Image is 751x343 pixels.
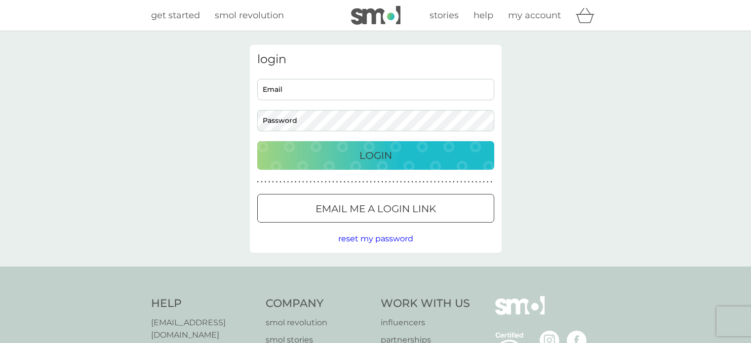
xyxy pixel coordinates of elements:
p: ● [321,180,323,185]
p: ● [427,180,429,185]
p: ● [302,180,304,185]
p: ● [328,180,330,185]
p: ● [291,180,293,185]
a: stories [430,8,459,23]
p: ● [287,180,289,185]
a: smol revolution [215,8,284,23]
p: ● [261,180,263,185]
p: ● [317,180,319,185]
a: get started [151,8,200,23]
p: ● [295,180,297,185]
p: ● [374,180,376,185]
p: ● [441,180,443,185]
p: ● [404,180,406,185]
button: Email me a login link [257,194,494,223]
p: ● [415,180,417,185]
a: help [474,8,493,23]
span: get started [151,10,200,21]
p: ● [411,180,413,185]
p: Email me a login link [316,201,436,217]
p: ● [449,180,451,185]
p: ● [472,180,474,185]
p: ● [419,180,421,185]
span: my account [508,10,561,21]
p: Login [359,148,392,163]
p: ● [468,180,470,185]
p: ● [340,180,342,185]
p: ● [325,180,327,185]
span: smol revolution [215,10,284,21]
p: ● [423,180,425,185]
p: ● [445,180,447,185]
p: ● [389,180,391,185]
p: ● [490,180,492,185]
img: smol [495,296,545,330]
div: basket [576,5,600,25]
h3: login [257,52,494,67]
a: [EMAIL_ADDRESS][DOMAIN_NAME] [151,316,256,342]
p: ● [272,180,274,185]
p: ● [378,180,380,185]
p: ● [464,180,466,185]
p: ● [457,180,459,185]
p: ● [385,180,387,185]
p: ● [381,180,383,185]
p: ● [265,180,267,185]
span: stories [430,10,459,21]
a: smol revolution [266,316,371,329]
span: reset my password [338,234,413,243]
p: ● [355,180,357,185]
p: ● [348,180,350,185]
p: ● [298,180,300,185]
a: influencers [381,316,470,329]
button: reset my password [338,232,413,245]
p: ● [483,180,485,185]
p: ● [400,180,402,185]
p: ● [438,180,440,185]
p: ● [332,180,334,185]
img: smol [351,6,400,25]
p: ● [408,180,410,185]
p: ● [344,180,346,185]
h4: Help [151,296,256,311]
p: ● [310,180,312,185]
p: ● [475,180,477,185]
p: ● [276,180,278,185]
p: ● [306,180,308,185]
p: ● [314,180,316,185]
p: ● [460,180,462,185]
button: Login [257,141,494,170]
p: ● [283,180,285,185]
span: help [474,10,493,21]
p: ● [370,180,372,185]
p: ● [487,180,489,185]
h4: Work With Us [381,296,470,311]
p: ● [279,180,281,185]
p: ● [336,180,338,185]
p: ● [257,180,259,185]
p: ● [430,180,432,185]
p: ● [366,180,368,185]
p: ● [268,180,270,185]
p: ● [396,180,398,185]
p: ● [362,180,364,185]
p: ● [351,180,353,185]
p: ● [479,180,481,185]
h4: Company [266,296,371,311]
p: ● [434,180,436,185]
p: ● [393,180,395,185]
a: my account [508,8,561,23]
p: ● [453,180,455,185]
p: ● [358,180,360,185]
